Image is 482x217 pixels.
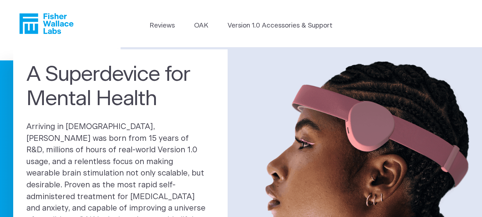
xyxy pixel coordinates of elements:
[194,21,208,31] a: OAK
[26,63,214,111] h1: A Superdevice for Mental Health
[228,21,333,31] a: Version 1.0 Accessories & Support
[19,13,73,34] a: Fisher Wallace
[149,21,175,31] a: Reviews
